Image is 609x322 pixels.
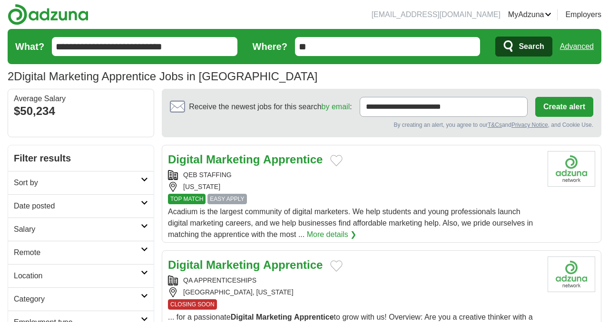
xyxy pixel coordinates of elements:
h2: Salary [14,224,141,235]
li: [EMAIL_ADDRESS][DOMAIN_NAME] [372,9,501,20]
a: Digital Marketing Apprentice [168,153,323,166]
button: Add to favorite jobs [330,155,343,166]
a: by email [322,103,350,111]
h1: Digital Marketing Apprentice Jobs in [GEOGRAPHIC_DATA] [8,70,317,83]
a: Digital Marketing Apprentice [168,258,323,271]
div: [US_STATE] [168,182,540,192]
h2: Sort by [14,177,141,189]
button: Add to favorite jobs [330,260,343,272]
span: Acadium is the largest community of digital marketers. We help students and young professionals l... [168,208,533,238]
span: Search [519,37,544,56]
strong: Apprentice [263,153,323,166]
div: $50,234 [14,103,148,120]
button: Create alert [535,97,593,117]
a: Salary [8,218,154,241]
label: Where? [253,39,287,54]
a: Date posted [8,194,154,218]
strong: Digital [231,313,254,321]
img: Adzuna logo [8,4,88,25]
button: Search [495,37,552,57]
img: Company logo [548,151,595,187]
strong: Digital [168,153,203,166]
a: Remote [8,241,154,264]
strong: Marketing [256,313,292,321]
div: QA APPRENTICESHIPS [168,275,540,285]
strong: Marketing [206,153,260,166]
a: MyAdzuna [508,9,552,20]
strong: Marketing [206,258,260,271]
strong: Apprentice [294,313,334,321]
span: EASY APPLY [207,194,246,204]
strong: Apprentice [263,258,323,271]
strong: Digital [168,258,203,271]
h2: Filter results [8,145,154,171]
h2: Category [14,294,141,305]
div: QEB STAFFING [168,170,540,180]
a: Privacy Notice [511,122,548,128]
label: What? [15,39,44,54]
a: Advanced [560,37,594,56]
div: [GEOGRAPHIC_DATA], [US_STATE] [168,287,540,297]
a: More details ❯ [307,229,357,240]
a: Location [8,264,154,287]
a: Sort by [8,171,154,194]
div: Average Salary [14,95,148,103]
span: TOP MATCH [168,194,206,204]
h2: Date posted [14,200,141,212]
h2: Remote [14,247,141,258]
a: Employers [565,9,601,20]
div: By creating an alert, you agree to our and , and Cookie Use. [170,121,593,129]
a: Category [8,287,154,311]
span: CLOSING SOON [168,299,217,310]
span: Receive the newest jobs for this search : [189,101,352,113]
img: Company logo [548,256,595,292]
h2: Location [14,270,141,282]
span: 2 [8,68,14,85]
a: T&Cs [488,122,502,128]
